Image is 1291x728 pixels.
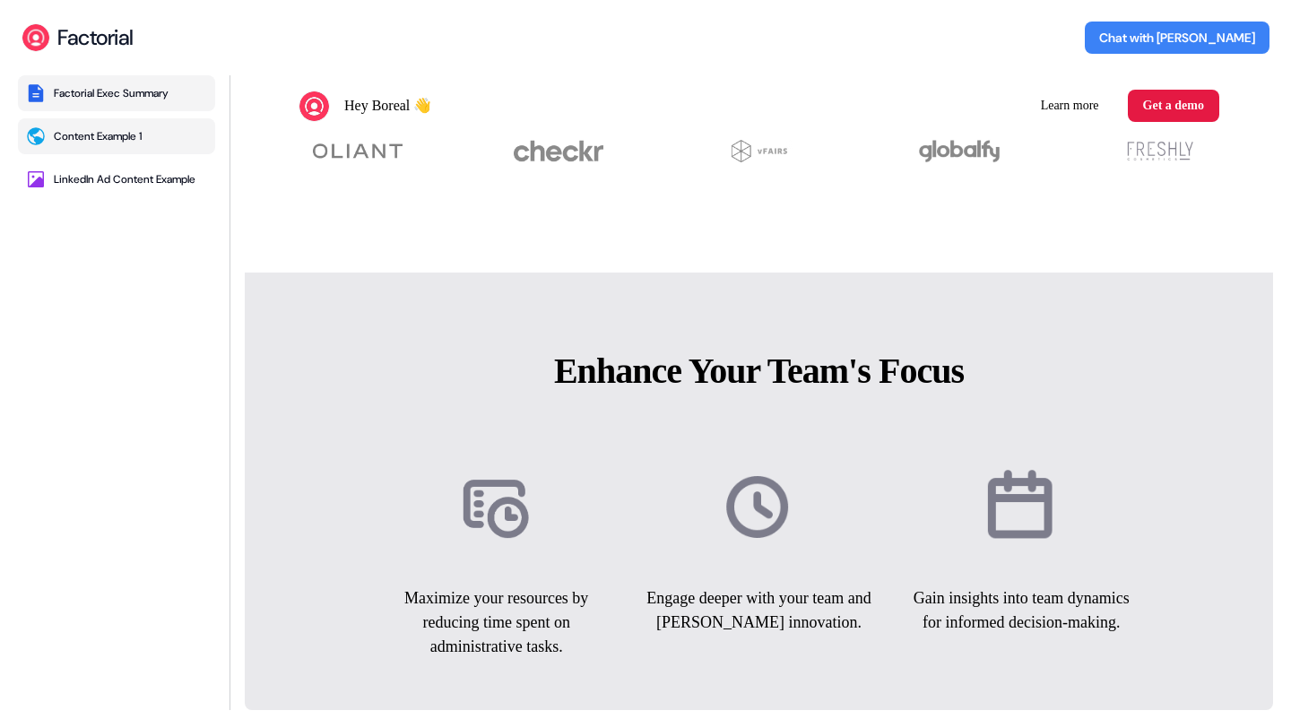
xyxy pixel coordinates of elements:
button: Get a demo [883,14,975,47]
p: Engage deeper with your team and [PERSON_NAME] innovation. [397,511,631,559]
div: Content Example 1 [54,129,142,143]
div: Factorial [57,24,134,51]
div: LinkedIn Ad Content Example [54,172,195,186]
button: Content Example 1 [18,118,215,154]
button: LinkedIn Ad Content Example [18,161,215,197]
div: Factorial Exec Summary [54,86,169,100]
p: Maximize your resources by reducing time spent on administrative tasks. [134,511,368,584]
button: Chat with [PERSON_NAME] [1085,22,1269,54]
a: Learn more [782,14,869,47]
p: Gain insights into team dynamics for informed decision-making. [660,511,894,559]
button: Factorial Exec Summary [18,75,215,111]
p: Enhance Your Team's Focus [297,269,732,323]
p: Hey Boreal 👋 [100,20,186,41]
